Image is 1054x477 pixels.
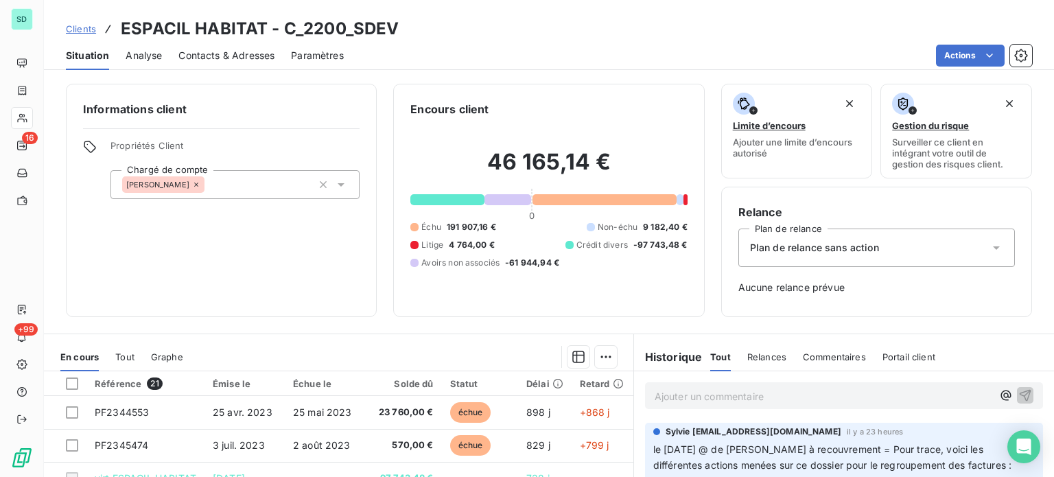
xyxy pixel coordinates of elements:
span: Propriétés Client [110,140,360,159]
span: Paramètres [291,49,344,62]
span: Tout [115,351,134,362]
span: Litige [421,239,443,251]
span: En cours [60,351,99,362]
button: Limite d’encoursAjouter une limite d’encours autorisé [721,84,873,178]
span: 570,00 € [375,439,434,452]
span: PF2345474 [95,439,148,451]
span: Plan de relance sans action [750,241,879,255]
span: 898 j [526,406,550,418]
div: Statut [450,378,510,389]
span: Crédit divers [576,239,628,251]
span: Surveiller ce client en intégrant votre outil de gestion des risques client. [892,137,1020,170]
h6: Historique [634,349,703,365]
div: Délai [526,378,563,389]
span: -97 743,48 € [633,239,688,251]
span: Non-échu [598,221,637,233]
span: 9 182,40 € [643,221,688,233]
div: SD [11,8,33,30]
span: Limite d’encours [733,120,806,131]
span: 829 j [526,439,550,451]
span: 23 760,00 € [375,406,434,419]
span: Contacts & Adresses [178,49,274,62]
h6: Informations client [83,101,360,117]
span: 0 [529,210,535,221]
span: 4 764,00 € [449,239,495,251]
div: Solde dû [375,378,434,389]
span: Graphe [151,351,183,362]
span: 16 [22,132,38,144]
span: PF2344553 [95,406,149,418]
span: Relances [747,351,786,362]
span: Aucune relance prévue [738,281,1015,294]
input: Ajouter une valeur [204,178,215,191]
span: Situation [66,49,109,62]
span: il y a 23 heures [847,428,903,436]
h6: Encours client [410,101,489,117]
img: Logo LeanPay [11,447,33,469]
span: [PERSON_NAME] [126,181,189,189]
span: échue [450,402,491,423]
span: Gestion du risque [892,120,969,131]
span: Avoirs non associés [421,257,500,269]
span: Échu [421,221,441,233]
span: le [DATE] @ de [PERSON_NAME] à recouvrement = Pour trace, voici les différentes actions menées su... [653,443,1012,471]
div: Retard [580,378,624,389]
span: 191 907,16 € [447,221,496,233]
div: Référence [95,377,196,390]
div: Échue le [293,378,358,389]
span: +799 j [580,439,609,451]
span: 25 avr. 2023 [213,406,272,418]
span: Tout [710,351,731,362]
span: +99 [14,323,38,336]
span: 21 [147,377,162,390]
span: Commentaires [803,351,866,362]
span: Sylvie [EMAIL_ADDRESS][DOMAIN_NAME] [666,426,841,438]
span: Ajouter une limite d’encours autorisé [733,137,861,159]
span: Portail client [882,351,935,362]
span: Analyse [126,49,162,62]
span: -61 944,94 € [505,257,559,269]
h6: Relance [738,204,1015,220]
h3: ESPACIL HABITAT - C_2200_SDEV [121,16,399,41]
span: +868 j [580,406,610,418]
div: Open Intercom Messenger [1007,430,1040,463]
span: Clients [66,23,96,34]
button: Gestion du risqueSurveiller ce client en intégrant votre outil de gestion des risques client. [880,84,1032,178]
span: 25 mai 2023 [293,406,352,418]
span: échue [450,435,491,456]
span: 3 juil. 2023 [213,439,265,451]
a: Clients [66,22,96,36]
h2: 46 165,14 € [410,148,687,189]
span: 2 août 2023 [293,439,351,451]
button: Actions [936,45,1005,67]
div: Émise le [213,378,277,389]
